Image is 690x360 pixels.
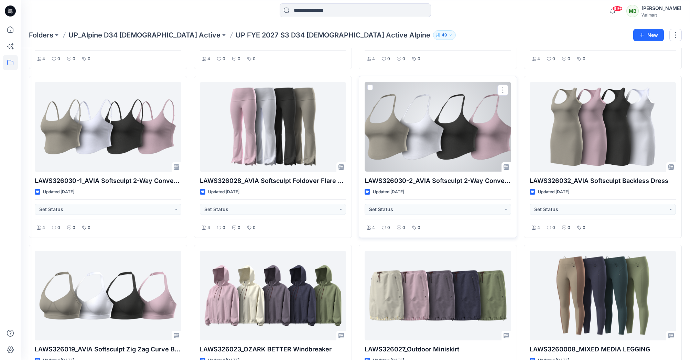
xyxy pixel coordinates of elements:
p: 4 [372,55,375,63]
p: 0 [253,55,256,63]
span: 99+ [612,6,623,11]
a: LAWS326030-1_AVIA Softsculpt 2-Way Convertibe Cami [35,82,181,172]
div: [PERSON_NAME] [642,4,681,12]
div: Walmart [642,12,681,18]
div: MB [626,5,639,17]
p: 0 [552,224,555,231]
a: LAWS326030-2_AVIA Softsculpt 2-Way Convertibe Halter [365,82,511,172]
p: Updated [DATE] [43,188,74,196]
p: 0 [88,55,90,63]
p: LAWS326028_AVIA Softsculpt Foldover Flare Legging [200,176,346,186]
p: 4 [537,224,540,231]
p: 4 [42,55,45,63]
p: 0 [238,55,240,63]
p: UP FYE 2027 S3 D34 [DEMOGRAPHIC_DATA] Active Alpine [236,30,430,40]
p: 0 [568,224,570,231]
p: 0 [238,224,240,231]
p: 0 [552,55,555,63]
p: 0 [73,224,75,231]
a: LAWS3260008_MIXED MEDIA LEGGING [530,251,676,341]
p: 4 [372,224,375,231]
p: 0 [418,55,420,63]
a: UP_Alpine D34 [DEMOGRAPHIC_DATA] Active [68,30,220,40]
p: 0 [418,224,420,231]
p: 0 [583,55,585,63]
p: 0 [223,224,225,231]
a: LAWS326019_AVIA Softsculpt Zig Zag Curve Bra OPT2 [35,251,181,341]
p: 0 [568,55,570,63]
a: Folders [29,30,53,40]
a: LAWS326027_Outdoor Miniskirt [365,251,511,341]
p: 0 [223,55,225,63]
a: LAWS326028_AVIA Softsculpt Foldover Flare Legging [200,82,346,172]
p: LAWS326032_AVIA Softsculpt Backless Dress [530,176,676,186]
p: LAWS3260008_MIXED MEDIA LEGGING [530,345,676,354]
p: 4 [537,55,540,63]
p: 4 [207,224,210,231]
button: 49 [433,30,456,40]
p: 49 [442,31,447,39]
p: 0 [57,224,60,231]
p: LAWS326030-2_AVIA Softsculpt 2-Way Convertibe Halter [365,176,511,186]
button: New [633,29,664,41]
p: Updated [DATE] [208,188,239,196]
p: 0 [387,55,390,63]
p: Updated [DATE] [538,188,569,196]
p: 0 [583,224,585,231]
p: 0 [387,224,390,231]
p: LAWS326023_OZARK BETTER Windbreaker [200,345,346,354]
p: 4 [42,224,45,231]
p: 0 [73,55,75,63]
a: LAWS326023_OZARK BETTER Windbreaker [200,251,346,341]
a: LAWS326032_AVIA Softsculpt Backless Dress [530,82,676,172]
p: LAWS326027_Outdoor Miniskirt [365,345,511,354]
p: LAWS326030-1_AVIA Softsculpt 2-Way Convertibe Cami [35,176,181,186]
p: 0 [88,224,90,231]
p: 4 [207,55,210,63]
p: Updated [DATE] [373,188,404,196]
p: 0 [253,224,256,231]
p: 0 [402,55,405,63]
p: 0 [57,55,60,63]
p: 0 [402,224,405,231]
p: LAWS326019_AVIA Softsculpt Zig Zag Curve Bra OPT2 [35,345,181,354]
